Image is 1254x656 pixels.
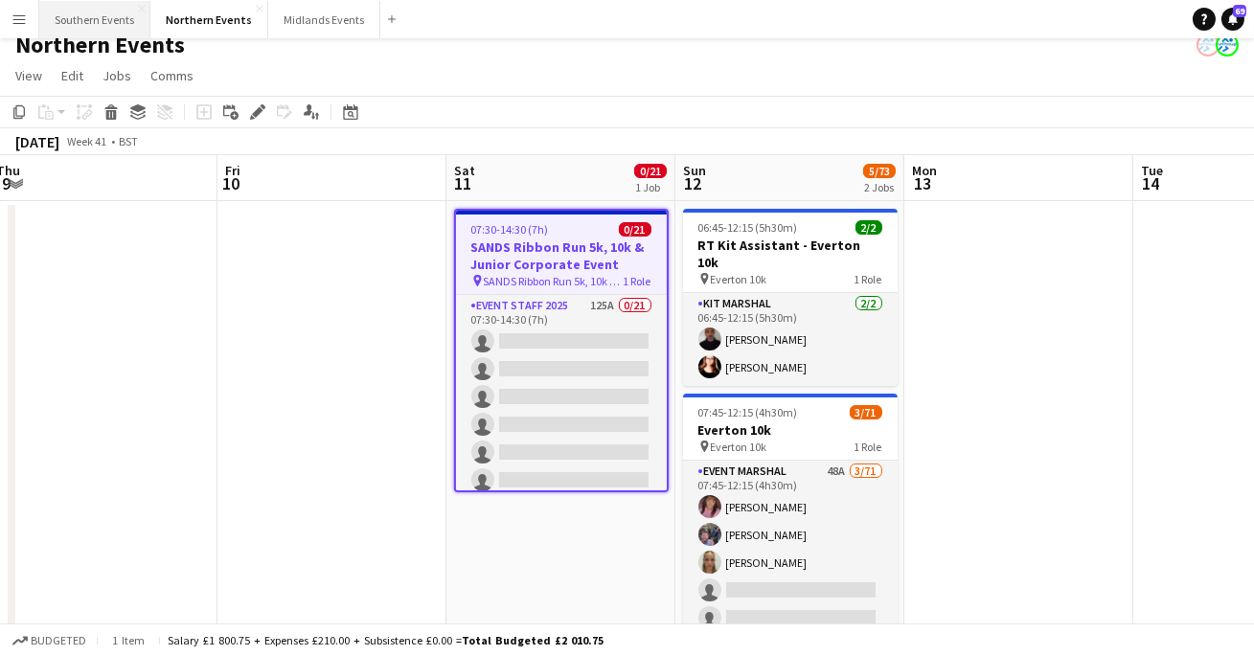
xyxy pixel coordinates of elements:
span: Sat [454,162,475,179]
div: [DATE] [15,132,59,151]
span: Fri [225,162,240,179]
span: 0/21 [634,164,667,178]
span: Tue [1141,162,1163,179]
span: 1 Role [855,440,882,454]
div: BST [119,134,138,148]
span: Total Budgeted £2 010.75 [462,633,604,647]
span: 12 [680,172,706,194]
span: 1 item [105,633,151,647]
span: 69 [1233,5,1246,17]
div: Salary £1 800.75 + Expenses £210.00 + Subsistence £0.00 = [168,633,604,647]
span: 1 Role [624,274,651,288]
span: 06:45-12:15 (5h30m) [698,220,798,235]
button: Northern Events [150,1,268,38]
span: Edit [61,67,83,84]
app-job-card: 06:45-12:15 (5h30m)2/2RT Kit Assistant - Everton 10k Everton 10k1 RoleKit Marshal2/206:45-12:15 (... [683,209,898,386]
span: Budgeted [31,634,86,647]
h3: SANDS Ribbon Run 5k, 10k & Junior Corporate Event [456,238,667,273]
a: View [8,63,50,88]
div: 2 Jobs [864,180,895,194]
app-job-card: 07:30-14:30 (7h)0/21SANDS Ribbon Run 5k, 10k & Junior Corporate Event SANDS Ribbon Run 5k, 10k & ... [454,209,669,492]
div: 1 Job [635,180,666,194]
span: Jobs [103,67,131,84]
span: View [15,67,42,84]
span: 2/2 [855,220,882,235]
span: 07:30-14:30 (7h) [471,222,549,237]
h3: Everton 10k [683,421,898,439]
span: Everton 10k [711,440,767,454]
h3: RT Kit Assistant - Everton 10k [683,237,898,271]
app-card-role: Kit Marshal2/206:45-12:15 (5h30m)[PERSON_NAME][PERSON_NAME] [683,293,898,386]
span: 3/71 [850,405,882,419]
a: 69 [1221,8,1244,31]
a: Comms [143,63,201,88]
span: Week 41 [63,134,111,148]
app-user-avatar: RunThrough Events [1216,34,1239,57]
span: Mon [912,162,937,179]
h1: Northern Events [15,31,185,59]
span: 10 [222,172,240,194]
span: Comms [150,67,194,84]
a: Jobs [95,63,139,88]
button: Southern Events [39,1,150,38]
span: SANDS Ribbon Run 5k, 10k & Junior Corporate Event [484,274,624,288]
a: Edit [54,63,91,88]
span: 14 [1138,172,1163,194]
span: Everton 10k [711,272,767,286]
span: 11 [451,172,475,194]
span: 0/21 [619,222,651,237]
span: Sun [683,162,706,179]
span: 07:45-12:15 (4h30m) [698,405,798,419]
button: Midlands Events [268,1,380,38]
span: 5/73 [863,164,896,178]
span: 13 [909,172,937,194]
span: 1 Role [855,272,882,286]
app-user-avatar: RunThrough Events [1197,34,1220,57]
button: Budgeted [10,630,89,651]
